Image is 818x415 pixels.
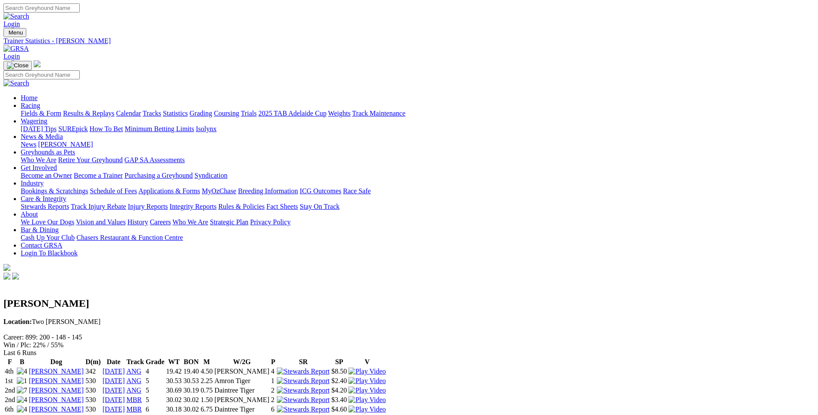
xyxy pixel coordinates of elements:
span: Career: [3,333,24,341]
a: Stay On Track [300,203,339,210]
td: 30.53 [183,377,199,385]
a: [DATE] [103,387,125,394]
td: 19.42 [166,367,182,376]
td: 2.25 [200,377,213,385]
td: 4th [4,367,16,376]
td: 6 [270,405,276,414]
th: Dog [28,358,84,366]
a: Who We Are [172,218,208,226]
a: [DATE] [103,406,125,413]
a: Fact Sheets [266,203,298,210]
td: 4 [145,367,165,376]
th: Track [126,358,144,366]
a: Wagering [21,117,47,125]
td: 530 [85,386,101,395]
a: [PERSON_NAME] [29,406,84,413]
td: 2 [270,396,276,404]
div: Bar & Dining [21,234,815,242]
img: Stewards Report [277,368,329,375]
img: Search [3,13,29,20]
td: 30.69 [166,386,182,395]
td: 5 [145,377,165,385]
img: Play Video [348,387,385,394]
a: Integrity Reports [169,203,216,210]
a: Get Involved [21,164,57,171]
a: Rules & Policies [218,203,265,210]
a: Trainer Statistics - [PERSON_NAME] [3,37,815,45]
td: 530 [85,396,101,404]
a: Minimum Betting Limits [125,125,194,132]
td: 342 [85,367,101,376]
td: 6.75 [200,405,213,414]
td: Amron Tiger [214,377,270,385]
div: Wagering [21,125,815,133]
td: $8.50 [331,367,347,376]
a: ANG [126,377,141,384]
a: View replay [348,406,385,413]
a: About [21,211,38,218]
td: $3.40 [331,396,347,404]
img: GRSA [3,45,29,53]
a: Care & Integrity [21,195,66,202]
img: Play Video [348,377,385,385]
a: ICG Outcomes [300,187,341,195]
span: Two [PERSON_NAME] [3,318,100,325]
a: View replay [348,387,385,394]
a: ANG [126,387,141,394]
input: Search [3,70,80,79]
td: Daintree Tiger [214,386,270,395]
th: SR [276,358,330,366]
td: 1.50 [200,396,213,404]
a: Weights [328,110,351,117]
a: [PERSON_NAME] [29,387,84,394]
a: Vision and Values [76,218,125,226]
button: Toggle navigation [3,61,32,70]
a: Race Safe [343,187,370,195]
td: [PERSON_NAME] [214,367,270,376]
td: 30.19 [183,386,199,395]
a: Privacy Policy [250,218,291,226]
td: 30.18 [166,405,182,414]
a: Injury Reports [128,203,168,210]
td: 30.02 [166,396,182,404]
td: 5 [145,396,165,404]
a: Greyhounds as Pets [21,148,75,156]
th: WT [166,358,182,366]
text: 22% / 55% [33,341,63,349]
a: Become a Trainer [74,172,123,179]
a: [DATE] [103,396,125,403]
th: D(m) [85,358,101,366]
td: 4.50 [200,367,213,376]
img: Play Video [348,406,385,413]
h2: [PERSON_NAME] [3,298,815,309]
td: $4.20 [331,386,347,395]
td: 1st [4,377,16,385]
th: Grade [145,358,165,366]
a: View replay [348,368,385,375]
img: Play Video [348,396,385,404]
text: 899: 200 - 148 - 145 [25,333,82,341]
div: Racing [21,110,815,117]
div: News & Media [21,141,815,148]
td: 0.75 [200,386,213,395]
a: Schedule of Fees [90,187,137,195]
a: [PERSON_NAME] [29,377,84,384]
b: Location: [3,318,32,325]
th: BON [183,358,199,366]
th: B [16,358,28,366]
td: 6th [4,405,16,414]
th: W/2G [214,358,270,366]
img: Stewards Report [277,406,329,413]
td: Daintree Tiger [214,405,270,414]
td: 4 [270,367,276,376]
img: logo-grsa-white.png [3,264,10,271]
div: Care & Integrity [21,203,815,211]
a: MyOzChase [202,187,236,195]
a: Fields & Form [21,110,61,117]
a: Industry [21,179,44,187]
td: 30.02 [183,396,199,404]
input: Search [3,3,80,13]
a: [PERSON_NAME] [29,396,84,403]
span: Menu [9,29,23,36]
img: Stewards Report [277,396,329,404]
